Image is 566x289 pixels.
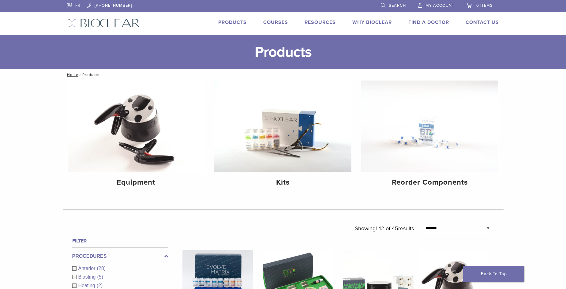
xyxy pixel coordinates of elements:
[361,81,498,172] img: Reorder Components
[463,266,524,282] a: Back To Top
[97,283,103,288] span: (2)
[78,73,82,76] span: /
[214,81,351,172] img: Kits
[65,73,78,77] a: Home
[408,19,449,25] a: Find A Doctor
[355,222,414,235] p: Showing results
[389,3,406,8] span: Search
[78,283,97,288] span: Heating
[263,19,288,25] a: Courses
[72,253,168,260] label: Procedures
[72,237,168,245] h4: Filter
[425,3,454,8] span: My Account
[68,81,205,172] img: Equipment
[78,274,97,280] span: Blasting
[305,19,336,25] a: Resources
[67,19,140,28] img: Bioclear
[219,177,347,188] h4: Kits
[218,19,247,25] a: Products
[466,19,499,25] a: Contact Us
[97,274,103,280] span: (5)
[376,225,398,232] span: 1-12 of 45
[63,69,504,80] nav: Products
[73,177,200,188] h4: Equipment
[476,3,493,8] span: 0 items
[361,81,498,192] a: Reorder Components
[97,266,106,271] span: (28)
[214,81,351,192] a: Kits
[68,81,205,192] a: Equipment
[352,19,392,25] a: Why Bioclear
[78,266,97,271] span: Anterior
[366,177,493,188] h4: Reorder Components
